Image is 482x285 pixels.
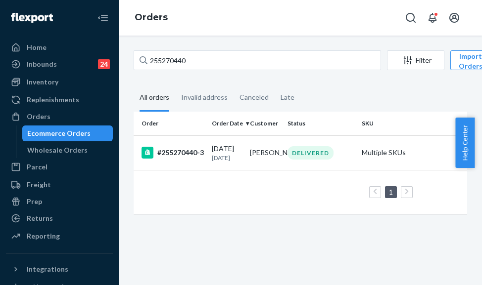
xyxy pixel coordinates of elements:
div: Filter [387,55,444,65]
div: Home [27,42,47,52]
div: Late [281,84,294,110]
a: Inventory [6,74,113,90]
button: Help Center [455,118,475,168]
div: All orders [140,84,169,112]
div: Invalid address [181,84,228,110]
div: Prep [27,197,42,206]
button: Filter [387,50,444,70]
a: Parcel [6,159,113,175]
input: Search orders [134,50,381,70]
th: Order Date [208,112,246,135]
a: Inbounds24 [6,56,113,72]
div: Wholesale Orders [27,145,88,155]
div: Canceled [240,84,269,110]
button: Open account menu [444,8,464,28]
p: [DATE] [212,154,242,162]
div: Inbounds [27,59,57,69]
a: Orders [6,109,113,124]
a: Wholesale Orders [22,142,113,158]
div: Inventory [27,77,58,87]
div: Freight [27,180,51,190]
a: Reporting [6,228,113,244]
iframe: Opens a widget where you can chat to one of our agents [419,255,472,280]
div: Ecommerce Orders [27,128,91,138]
div: Returns [27,213,53,223]
a: Replenishments [6,92,113,108]
button: Open notifications [423,8,442,28]
a: Ecommerce Orders [22,125,113,141]
ol: breadcrumbs [127,3,176,32]
div: DELIVERED [288,146,334,160]
a: Page 1 is your current page [387,188,395,196]
a: Prep [6,194,113,209]
div: Replenishments [27,95,79,105]
td: [PERSON_NAME] [246,135,284,170]
a: Home [6,40,113,55]
th: SKU [358,112,457,135]
a: Orders [135,12,168,23]
div: #255270440-3 [142,147,204,159]
th: Order [134,112,208,135]
div: Customer [250,119,280,127]
div: Parcel [27,162,48,172]
a: Freight [6,177,113,193]
button: Integrations [6,261,113,277]
div: [DATE] [212,144,242,162]
div: 24 [98,59,110,69]
button: Close Navigation [93,8,113,28]
div: Reporting [27,231,60,241]
div: Orders [27,112,50,122]
img: Flexport logo [11,13,53,23]
button: Open Search Box [401,8,421,28]
th: Status [284,112,358,135]
a: Returns [6,210,113,226]
div: Integrations [27,264,68,274]
td: Multiple SKUs [358,135,457,170]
